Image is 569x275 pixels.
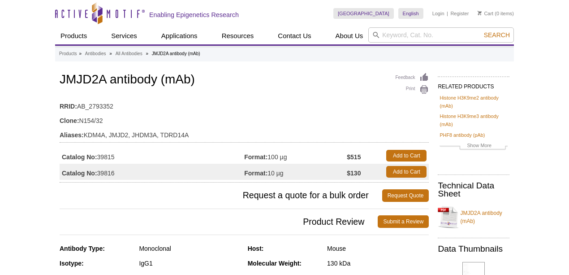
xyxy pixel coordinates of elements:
a: Add to Cart [386,166,427,178]
a: Print [396,85,429,95]
strong: RRID: [60,102,77,110]
a: Products [59,50,77,58]
li: (0 items) [478,8,514,19]
li: JMJD2A antibody (mAb) [152,51,200,56]
strong: Isotype: [60,260,84,267]
strong: Catalog No: [62,169,97,177]
h2: Technical Data Sheet [438,182,509,198]
td: 10 µg [244,164,347,180]
img: Your Cart [478,11,482,15]
a: Antibodies [85,50,106,58]
strong: $515 [347,153,361,161]
div: Monoclonal [139,244,241,253]
li: » [79,51,82,56]
li: » [146,51,148,56]
a: About Us [330,27,369,44]
h2: Data Thumbnails [438,245,509,253]
a: Feedback [396,73,429,83]
h1: JMJD2A antibody (mAb) [60,73,429,88]
strong: Aliases: [60,131,84,139]
a: Add to Cart [386,150,427,162]
a: JMJD2A antibody (mAb) [438,204,509,231]
a: Applications [156,27,203,44]
a: Show More [440,141,508,152]
li: » [109,51,112,56]
a: Cart [478,10,493,17]
a: PHF8 antibody (pAb) [440,131,485,139]
a: All Antibodies [116,50,142,58]
strong: Host: [248,245,264,252]
a: Products [55,27,92,44]
td: 39815 [60,148,244,164]
td: N154/32 [60,111,429,126]
td: AB_2793352 [60,97,429,111]
strong: Format: [244,153,267,161]
a: English [398,8,423,19]
td: KDM4A, JMJD2, JHDM3A, TDRD14A [60,126,429,140]
strong: Antibody Type: [60,245,105,252]
div: 130 kDa [327,259,429,267]
a: Resources [216,27,259,44]
input: Keyword, Cat. No. [368,27,514,43]
strong: $130 [347,169,361,177]
a: Login [432,10,444,17]
span: Search [484,31,510,39]
a: Request Quote [382,189,429,202]
span: Product Review [60,215,378,228]
div: Mouse [327,244,429,253]
h2: Enabling Epigenetics Research [149,11,239,19]
td: 100 µg [244,148,347,164]
a: Contact Us [272,27,316,44]
a: Services [106,27,142,44]
a: [GEOGRAPHIC_DATA] [333,8,394,19]
strong: Clone: [60,117,79,125]
strong: Molecular Weight: [248,260,302,267]
td: 39816 [60,164,244,180]
button: Search [481,31,513,39]
span: Request a quote for a bulk order [60,189,382,202]
h2: RELATED PRODUCTS [438,76,509,92]
strong: Format: [244,169,267,177]
strong: Catalog No: [62,153,97,161]
a: Histone H3K9me3 antibody (mAb) [440,112,508,128]
li: | [447,8,448,19]
a: Register [450,10,469,17]
a: Submit a Review [378,215,429,228]
a: Histone H3K9me2 antibody (mAb) [440,94,508,110]
div: IgG1 [139,259,241,267]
